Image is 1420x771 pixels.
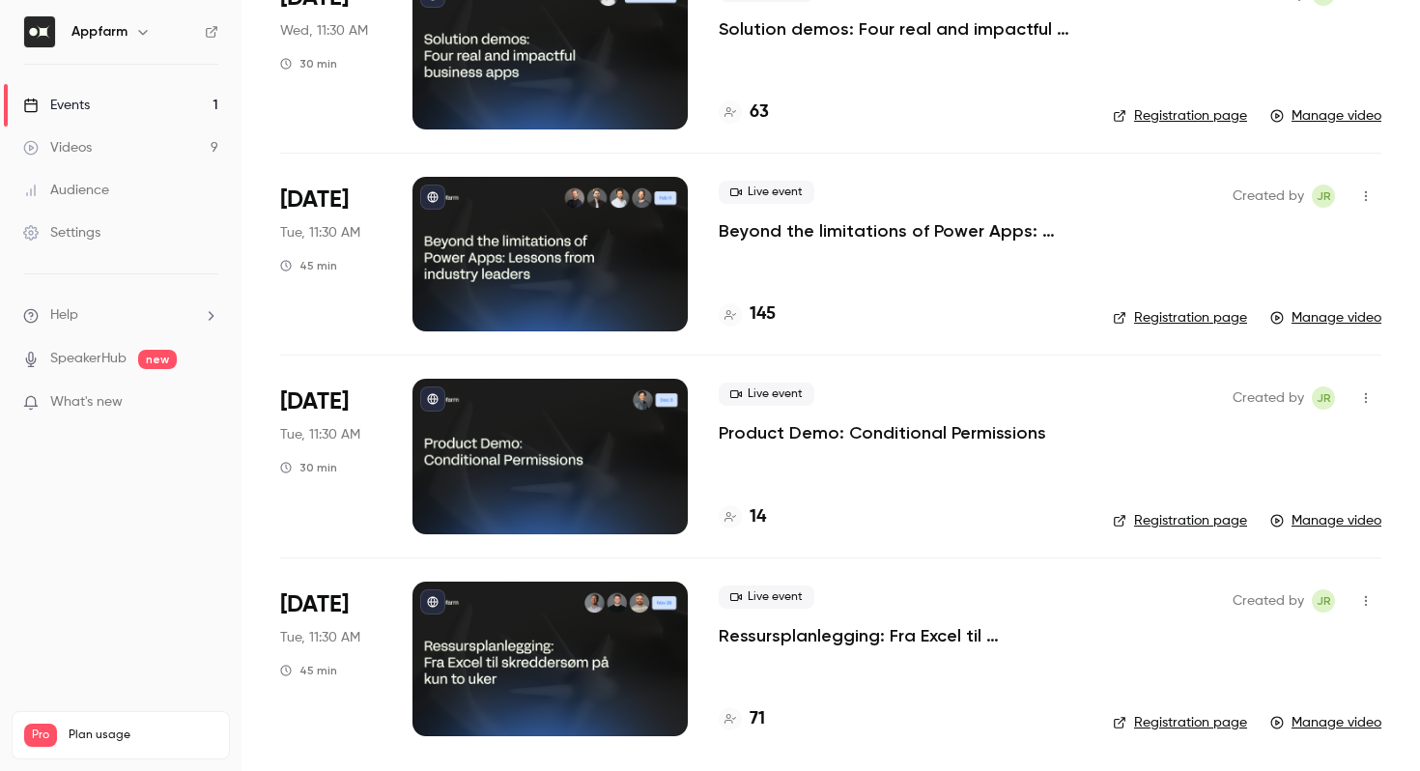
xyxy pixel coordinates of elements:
a: Registration page [1113,106,1247,126]
span: JR [1317,386,1331,410]
span: Live event [719,585,814,609]
span: Pro [24,724,57,747]
a: Manage video [1270,308,1381,328]
h6: Appfarm [71,22,128,42]
a: Registration page [1113,713,1247,732]
div: Feb 11 Tue, 11:30 AM (Europe/Oslo) [280,177,382,331]
a: Registration page [1113,511,1247,530]
h4: 71 [750,706,765,732]
a: Manage video [1270,511,1381,530]
div: Settings [23,223,100,243]
span: What's new [50,392,123,413]
span: Created by [1233,185,1304,208]
div: Events [23,96,90,115]
span: JR [1317,589,1331,613]
span: Tue, 11:30 AM [280,628,360,647]
span: Tue, 11:30 AM [280,223,360,243]
span: new [138,350,177,369]
img: Appfarm [24,16,55,47]
a: Manage video [1270,713,1381,732]
div: 45 min [280,258,337,273]
span: JR [1317,185,1331,208]
div: 30 min [280,56,337,71]
li: help-dropdown-opener [23,305,218,326]
span: Julie Remen [1312,589,1335,613]
div: 30 min [280,460,337,475]
a: 14 [719,504,766,530]
span: Live event [719,181,814,204]
a: Ressursplanlegging: Fra Excel til skreddersøm på kun to uker [719,624,1082,647]
a: Registration page [1113,308,1247,328]
div: Nov 26 Tue, 11:30 AM (Europe/Oslo) [280,582,382,736]
h4: 14 [750,504,766,530]
a: Beyond the limitations of Power Apps: Lessons from industry leaders [719,219,1082,243]
a: Solution demos: Four real and impactful business apps [719,17,1082,41]
span: Tue, 11:30 AM [280,425,360,444]
div: Audience [23,181,109,200]
span: [DATE] [280,386,349,417]
a: Manage video [1270,106,1381,126]
div: Dec 3 Tue, 11:30 AM (Europe/Oslo) [280,379,382,533]
span: [DATE] [280,185,349,215]
a: 63 [719,100,769,126]
span: Julie Remen [1312,386,1335,410]
div: 45 min [280,663,337,678]
h4: 145 [750,301,776,328]
span: [DATE] [280,589,349,620]
span: Wed, 11:30 AM [280,21,368,41]
span: Julie Remen [1312,185,1335,208]
span: Live event [719,383,814,406]
div: Videos [23,138,92,157]
a: 71 [719,706,765,732]
span: Plan usage [69,728,217,743]
h4: 63 [750,100,769,126]
a: 145 [719,301,776,328]
span: Help [50,305,78,326]
span: Created by [1233,589,1304,613]
span: Created by [1233,386,1304,410]
a: SpeakerHub [50,349,127,369]
a: Product Demo: Conditional Permissions [719,421,1046,444]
